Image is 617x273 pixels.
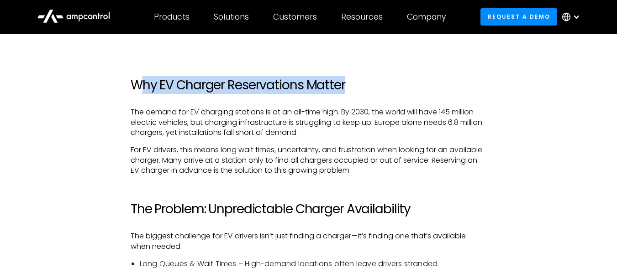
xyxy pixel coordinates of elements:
div: Solutions [214,12,249,22]
h2: The Problem: Unpredictable Charger Availability [131,201,486,217]
p: For EV drivers, this means long wait times, uncertainty, and frustration when looking for an avai... [131,145,486,175]
p: The demand for EV charging stations is at an all-time high. By 2030, the world will have 145 mill... [131,107,486,138]
div: Customers [273,12,317,22]
li: Long Queues & Wait Times – High-demand locations often leave drivers stranded. [140,259,486,269]
div: Company [407,12,446,22]
div: Products [154,12,190,22]
a: Request a demo [480,8,557,25]
p: The biggest challenge for EV drivers isn’t just finding a charger—it’s finding one that’s availab... [131,231,486,252]
div: Resources [341,12,383,22]
h2: Why EV Charger Reservations Matter [131,77,486,93]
